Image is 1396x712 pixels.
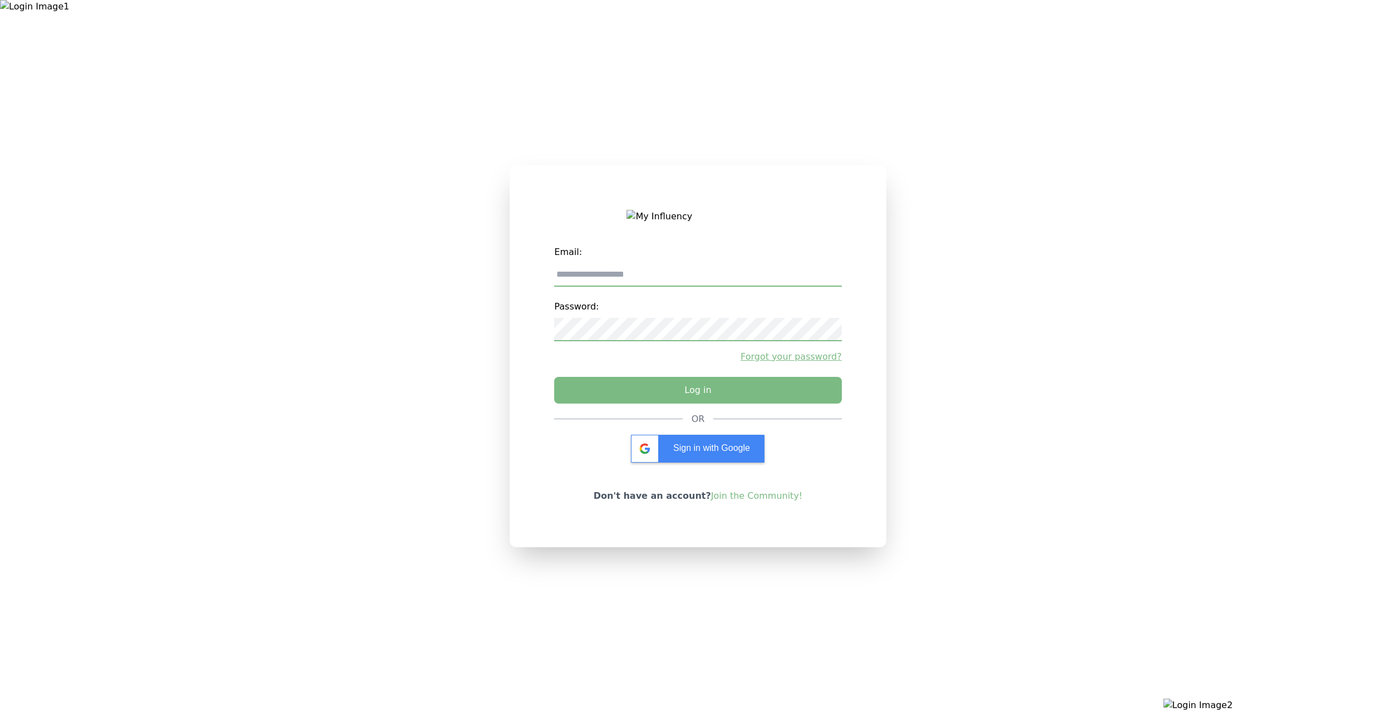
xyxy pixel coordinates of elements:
[627,210,769,223] img: My Influency
[692,413,705,426] div: OR
[554,296,841,318] label: Password:
[554,241,841,263] label: Email:
[1163,699,1396,712] img: Login Image2
[554,350,841,364] a: Forgot your password?
[673,443,750,453] span: Sign in with Google
[594,489,803,503] p: Don't have an account?
[711,490,803,501] a: Join the Community!
[631,435,764,463] div: Sign in with Google
[554,377,841,404] button: Log in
